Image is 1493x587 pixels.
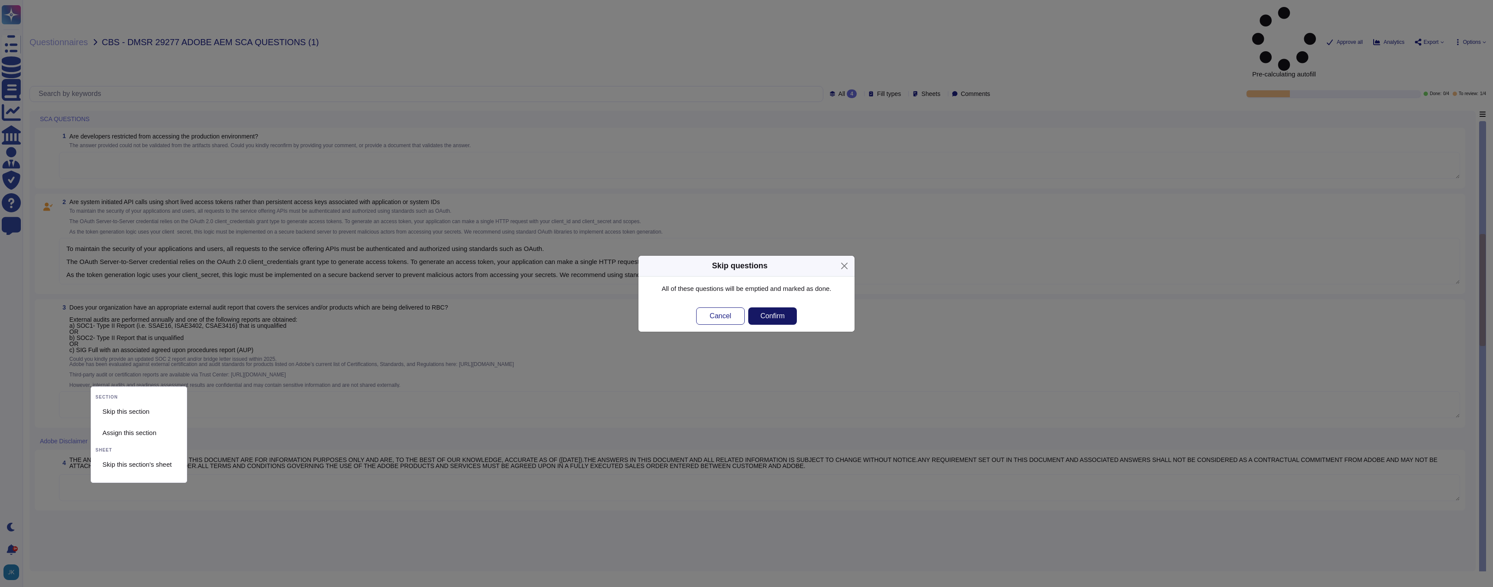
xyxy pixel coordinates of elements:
div: Assign this section [102,429,178,437]
div: Sheet [95,448,182,453]
div: Skip this section [95,406,99,416]
div: Skip questions [712,260,767,272]
span: Sheet [95,448,112,453]
div: Assign this section's sheet [95,476,182,495]
div: Section [95,395,182,400]
p: All of these questions will be emptied and marked as done. [647,285,846,292]
span: Skip this section [102,408,149,416]
span: Section [95,395,118,400]
div: Skip this section [95,402,182,421]
div: Skip this section's sheet [102,461,178,468]
button: Cancel [696,307,745,325]
button: Confirm [748,307,797,325]
span: Skip this section's sheet [102,461,172,468]
span: Assign this section [102,429,156,437]
div: Assign this section [95,423,182,442]
span: Cancel [710,313,731,320]
div: Skip this section's sheet [95,459,99,469]
button: Close [838,259,851,273]
div: Skip this section's sheet [95,455,182,474]
div: Assign this section [95,428,99,438]
div: Skip this section [102,408,178,416]
span: Confirm [760,313,785,320]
